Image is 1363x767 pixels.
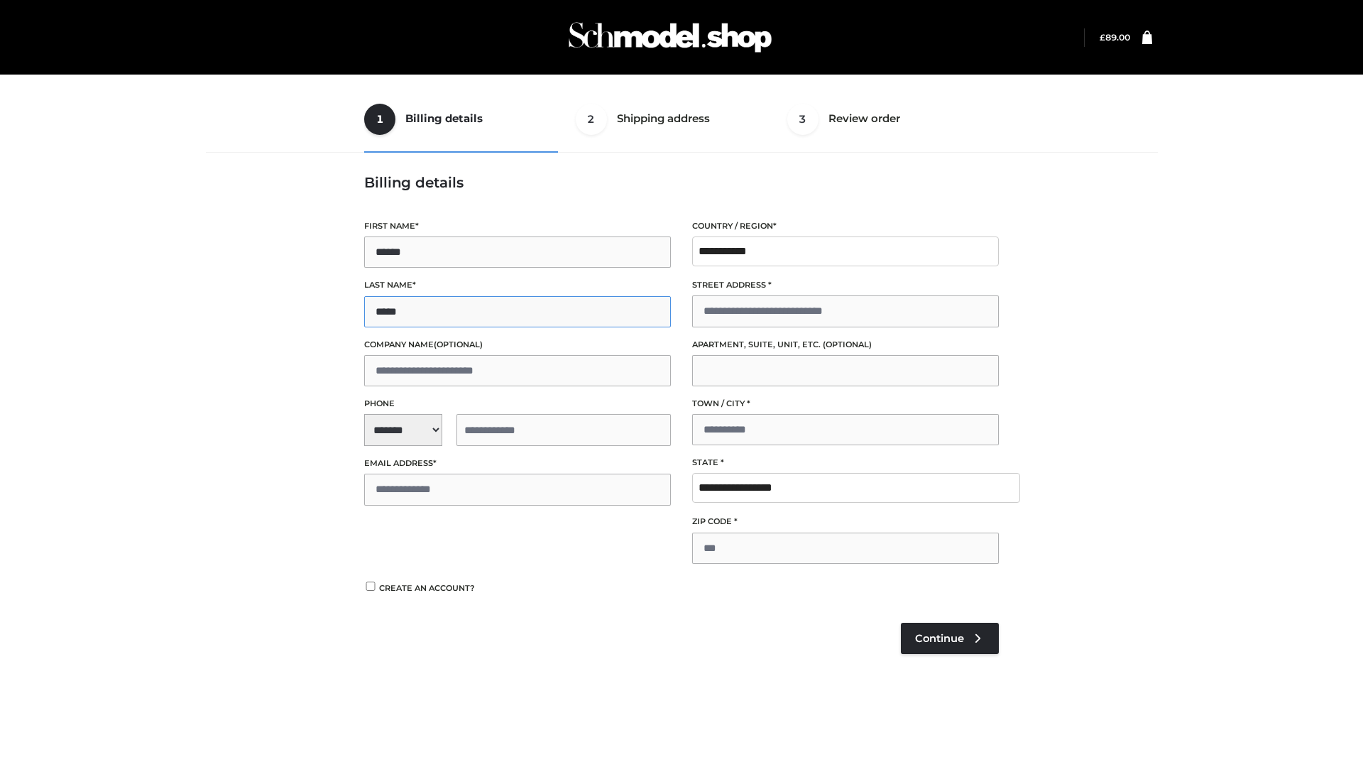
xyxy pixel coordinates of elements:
span: Continue [915,632,964,645]
label: ZIP Code [692,515,999,528]
span: (optional) [434,339,483,349]
label: Phone [364,397,671,410]
label: Street address [692,278,999,292]
label: State [692,456,999,469]
label: Company name [364,338,671,352]
input: Create an account? [364,582,377,591]
label: Country / Region [692,219,999,233]
label: Apartment, suite, unit, etc. [692,338,999,352]
label: Last name [364,278,671,292]
label: First name [364,219,671,233]
a: Continue [901,623,999,654]
label: Town / City [692,397,999,410]
bdi: 89.00 [1100,32,1130,43]
span: £ [1100,32,1105,43]
label: Email address [364,457,671,470]
span: (optional) [823,339,872,349]
h3: Billing details [364,174,999,191]
a: £89.00 [1100,32,1130,43]
span: Create an account? [379,583,475,593]
img: Schmodel Admin 964 [564,9,777,65]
